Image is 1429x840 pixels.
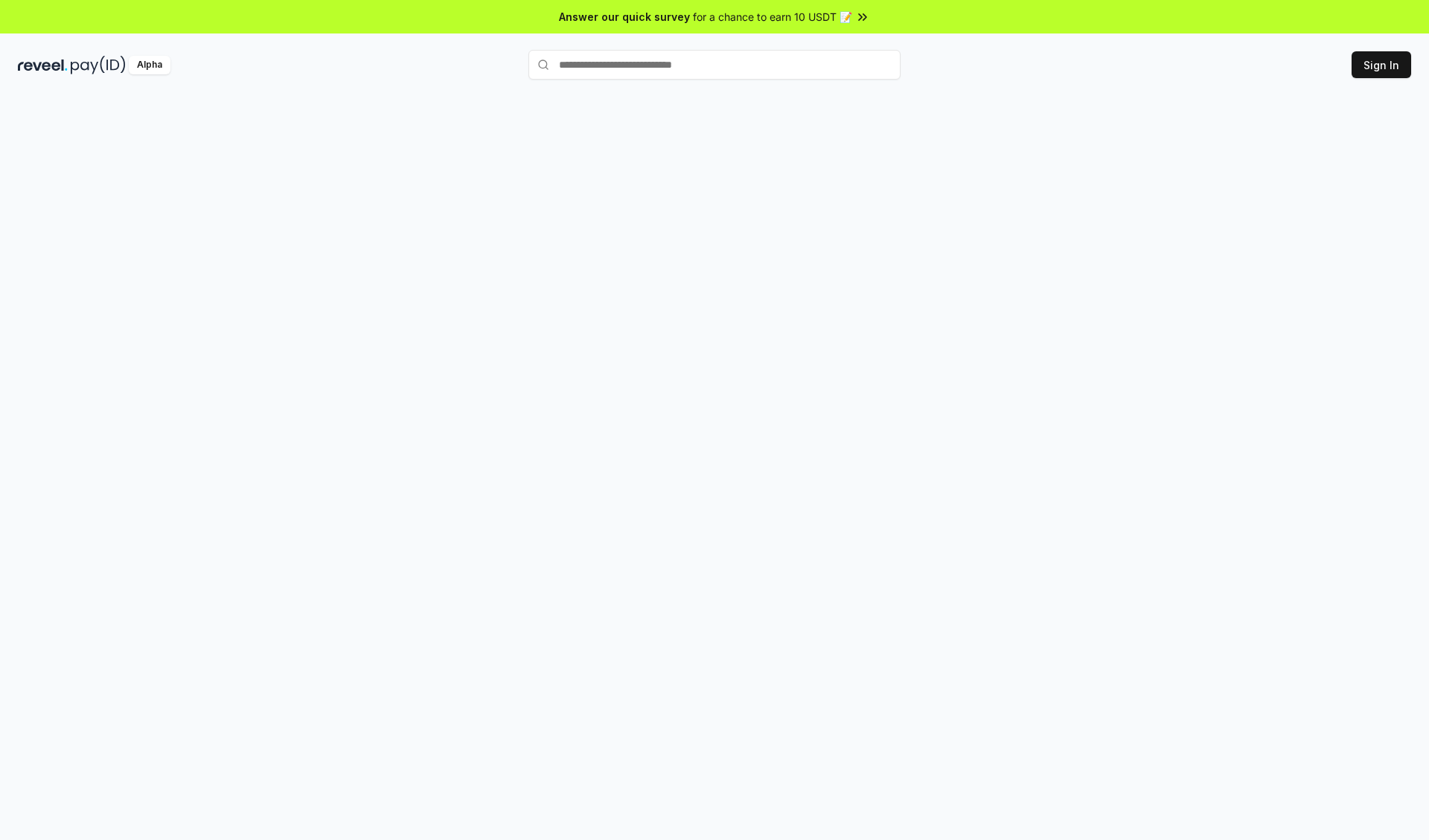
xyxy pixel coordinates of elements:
img: pay_id [71,56,126,74]
span: Answer our quick survey [559,9,690,25]
button: Sign In [1352,51,1411,78]
div: Alpha [129,56,170,74]
span: for a chance to earn 10 USDT 📝 [693,9,852,25]
img: reveel_dark [18,56,68,74]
